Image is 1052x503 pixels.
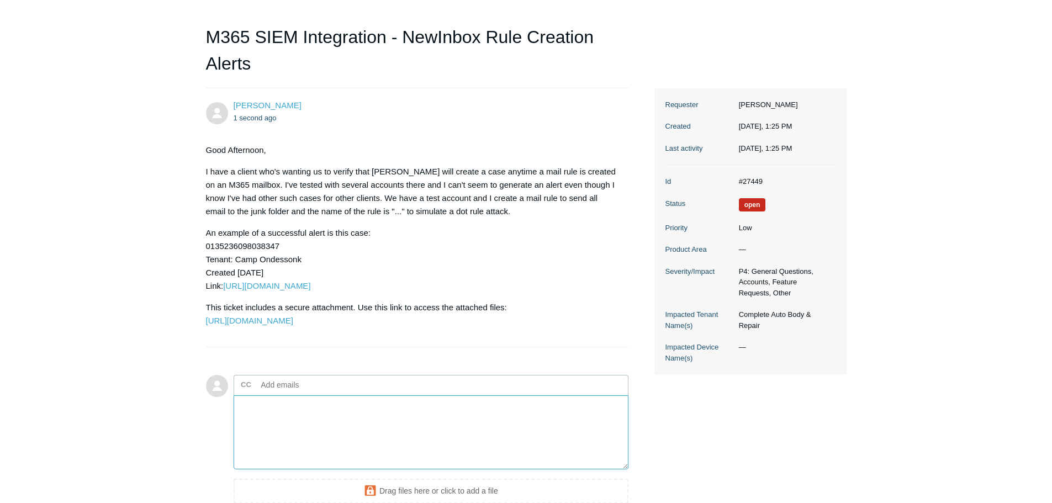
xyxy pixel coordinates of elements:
dd: — [733,342,836,353]
h1: M365 SIEM Integration - NewInbox Rule Creation Alerts [206,24,629,88]
span: Tyler Watson [234,100,302,110]
dd: P4: General Questions, Accounts, Feature Requests, Other [733,266,836,299]
dt: Created [665,121,733,132]
dt: Status [665,198,733,209]
textarea: Add your reply [234,395,629,470]
dt: Priority [665,223,733,234]
dd: — [733,244,836,255]
time: 08/14/2025, 13:25 [739,122,792,130]
input: Add emails [257,377,376,393]
dt: Severity/Impact [665,266,733,277]
dt: Impacted Tenant Name(s) [665,309,733,331]
p: An example of a successful alert is this case: 0135236098038347 Tenant: Camp Ondessonk Created [D... [206,226,618,293]
p: This ticket includes a secure attachment. Use this link to access the attached files: [206,301,618,327]
dd: Complete Auto Body & Repair [733,309,836,331]
dt: Impacted Device Name(s) [665,342,733,363]
a: [URL][DOMAIN_NAME] [206,316,293,325]
p: I have a client who's wanting us to verify that [PERSON_NAME] will create a case anytime a mail r... [206,165,618,218]
dt: Requester [665,99,733,110]
a: [PERSON_NAME] [234,100,302,110]
time: 08/14/2025, 13:25 [234,114,277,122]
dd: [PERSON_NAME] [733,99,836,110]
dd: Low [733,223,836,234]
dt: Product Area [665,244,733,255]
label: CC [241,377,251,393]
span: We are working on a response for you [739,198,766,211]
a: [URL][DOMAIN_NAME] [223,281,310,290]
dt: Id [665,176,733,187]
time: 08/14/2025, 13:25 [739,144,792,152]
p: Good Afternoon, [206,144,618,157]
dd: #27449 [733,176,836,187]
dt: Last activity [665,143,733,154]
